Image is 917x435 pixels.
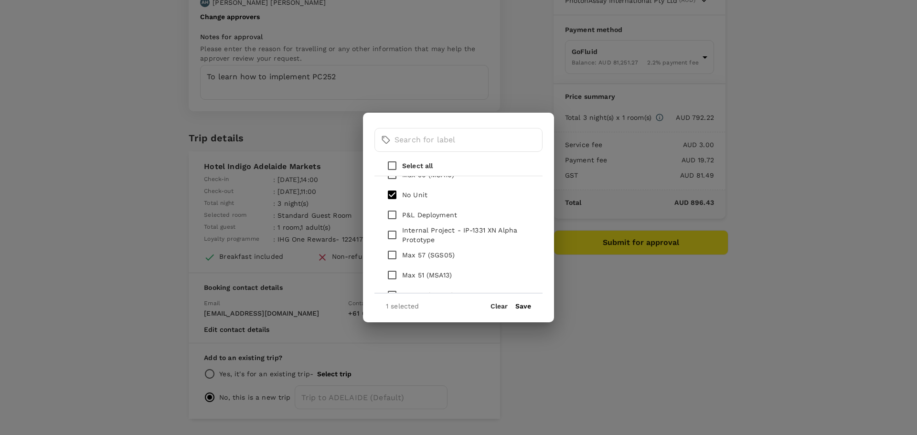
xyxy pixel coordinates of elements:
[395,128,543,152] input: Search for label
[402,225,535,244] p: Internal Project - IP-1331 XN Alpha Prototype
[402,210,457,220] p: P&L Deployment
[515,302,531,310] button: Save
[402,161,433,170] p: Select all
[402,250,455,260] p: Max 57 (SGS05)
[490,302,508,310] button: Clear
[386,301,419,311] p: 1 selected
[402,190,427,200] p: No Unit
[402,290,454,300] p: Max 52 (MSA21)
[402,270,452,280] p: Max 51 (MSA13)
